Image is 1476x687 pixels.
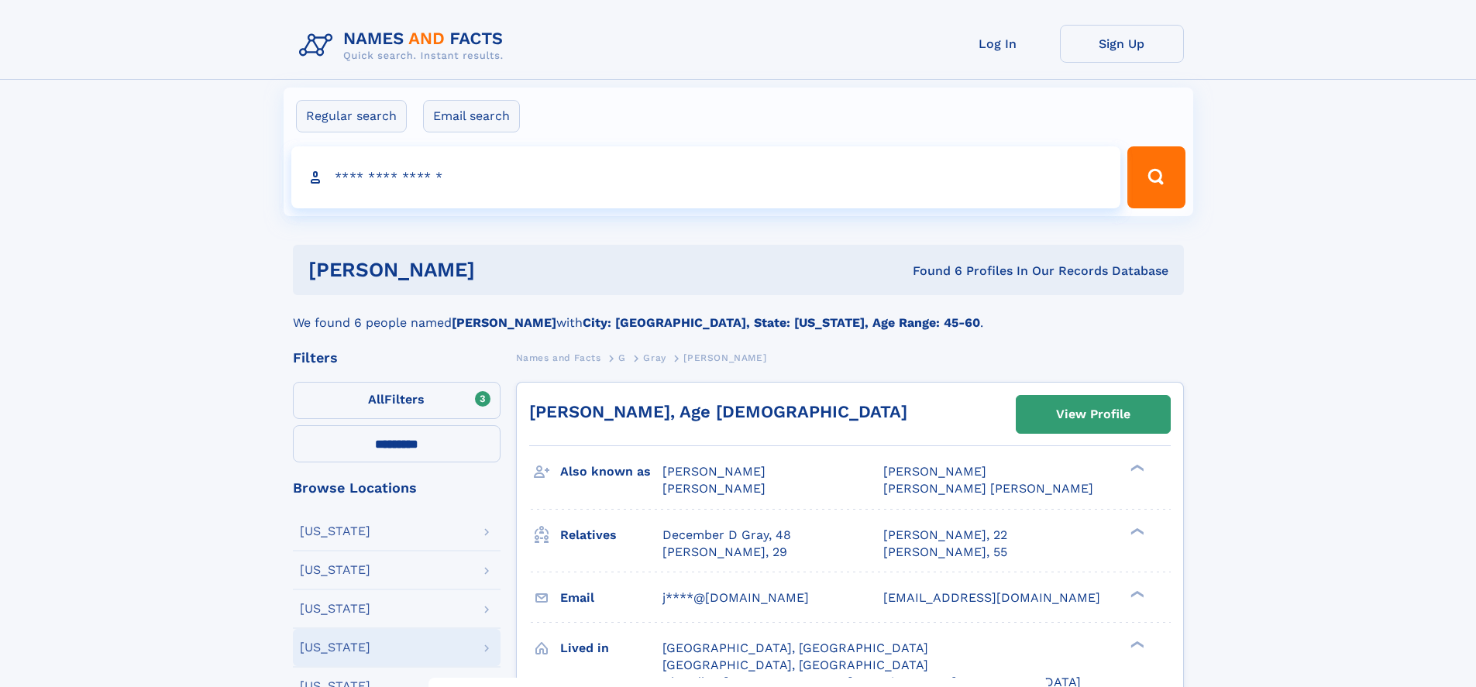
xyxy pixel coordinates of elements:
[529,402,907,421] a: [PERSON_NAME], Age [DEMOGRAPHIC_DATA]
[883,481,1093,496] span: [PERSON_NAME] [PERSON_NAME]
[883,544,1007,561] a: [PERSON_NAME], 55
[643,352,666,363] span: Gray
[368,392,384,407] span: All
[618,348,626,367] a: G
[883,527,1007,544] a: [PERSON_NAME], 22
[293,25,516,67] img: Logo Names and Facts
[308,260,694,280] h1: [PERSON_NAME]
[1017,396,1170,433] a: View Profile
[1060,25,1184,63] a: Sign Up
[1127,639,1145,649] div: ❯
[693,263,1168,280] div: Found 6 Profiles In Our Records Database
[1127,589,1145,599] div: ❯
[300,641,370,654] div: [US_STATE]
[1127,146,1185,208] button: Search Button
[662,481,766,496] span: [PERSON_NAME]
[662,527,791,544] a: December D Gray, 48
[560,522,662,548] h3: Relatives
[560,585,662,611] h3: Email
[293,351,501,365] div: Filters
[1127,526,1145,536] div: ❯
[1056,397,1130,432] div: View Profile
[423,100,520,132] label: Email search
[300,564,370,576] div: [US_STATE]
[516,348,601,367] a: Names and Facts
[1127,463,1145,473] div: ❯
[662,641,928,655] span: [GEOGRAPHIC_DATA], [GEOGRAPHIC_DATA]
[293,481,501,495] div: Browse Locations
[662,544,787,561] a: [PERSON_NAME], 29
[452,315,556,330] b: [PERSON_NAME]
[300,603,370,615] div: [US_STATE]
[662,464,766,479] span: [PERSON_NAME]
[662,658,928,672] span: [GEOGRAPHIC_DATA], [GEOGRAPHIC_DATA]
[883,590,1100,605] span: [EMAIL_ADDRESS][DOMAIN_NAME]
[683,352,766,363] span: [PERSON_NAME]
[293,295,1184,332] div: We found 6 people named with .
[291,146,1121,208] input: search input
[560,459,662,485] h3: Also known as
[560,635,662,661] h3: Lived in
[883,464,986,479] span: [PERSON_NAME]
[936,25,1060,63] a: Log In
[293,382,501,419] label: Filters
[296,100,407,132] label: Regular search
[300,525,370,538] div: [US_STATE]
[643,348,666,367] a: Gray
[618,352,626,363] span: G
[583,315,980,330] b: City: [GEOGRAPHIC_DATA], State: [US_STATE], Age Range: 45-60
